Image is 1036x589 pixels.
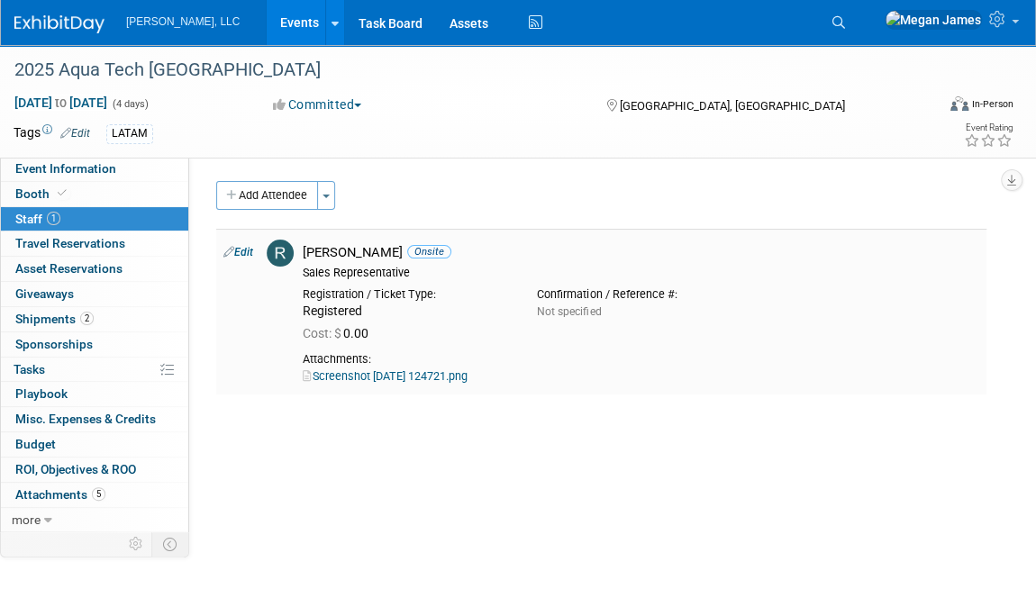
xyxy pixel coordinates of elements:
a: Edit [60,127,90,140]
img: R.jpg [267,240,294,267]
span: Misc. Expenses & Credits [15,412,156,426]
a: Event Information [1,157,188,181]
span: Asset Reservations [15,261,123,276]
a: more [1,508,188,532]
a: Giveaways [1,282,188,306]
span: Cost: $ [303,326,343,340]
div: Sales Representative [303,266,979,280]
div: Event Rating [964,123,1013,132]
div: Registration / Ticket Type: [303,287,510,302]
span: more [12,512,41,527]
span: 2 [80,312,94,325]
button: Add Attendee [216,181,318,210]
span: [GEOGRAPHIC_DATA], [GEOGRAPHIC_DATA] [620,99,845,113]
span: Tasks [14,362,45,376]
span: to [52,95,69,110]
a: Playbook [1,382,188,406]
span: Playbook [15,386,68,401]
span: Not specified [537,305,601,318]
span: (4 days) [111,98,149,110]
a: Sponsorships [1,332,188,357]
span: [PERSON_NAME], LLC [126,15,240,28]
span: Sponsorships [15,337,93,351]
span: Budget [15,437,56,451]
a: Budget [1,432,188,457]
span: 5 [92,487,105,501]
span: Event Information [15,161,116,176]
span: Giveaways [15,286,74,301]
div: Event Format [859,94,1014,121]
div: LATAM [106,124,153,143]
span: Travel Reservations [15,236,125,250]
i: Booth reservation complete [58,188,67,198]
span: ROI, Objectives & ROO [15,462,136,476]
span: Attachments [15,487,105,502]
span: Staff [15,212,60,226]
a: Travel Reservations [1,231,188,256]
img: Megan James [885,10,982,30]
td: Tags [14,123,90,144]
a: Tasks [1,358,188,382]
a: Edit [223,246,253,258]
a: Staff1 [1,207,188,231]
a: Shipments2 [1,307,188,331]
span: [DATE] [DATE] [14,95,108,111]
a: Screenshot [DATE] 124721.png [303,369,468,383]
div: Confirmation / Reference #: [537,287,744,302]
button: Committed [267,95,368,113]
img: Format-Inperson.png [950,96,968,111]
div: Attachments: [303,352,979,367]
a: Booth [1,182,188,206]
td: Toggle Event Tabs [152,532,189,556]
a: Asset Reservations [1,257,188,281]
a: Misc. Expenses & Credits [1,407,188,431]
td: Personalize Event Tab Strip [121,532,152,556]
span: 1 [47,212,60,225]
div: [PERSON_NAME] [303,244,979,261]
span: Shipments [15,312,94,326]
div: In-Person [971,97,1013,111]
div: 2025 Aqua Tech [GEOGRAPHIC_DATA] [8,54,915,86]
img: ExhibitDay [14,15,105,33]
span: Onsite [407,245,451,258]
a: Attachments5 [1,483,188,507]
a: ROI, Objectives & ROO [1,458,188,482]
span: 0.00 [303,326,376,340]
div: Registered [303,304,510,320]
span: Booth [15,186,70,201]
